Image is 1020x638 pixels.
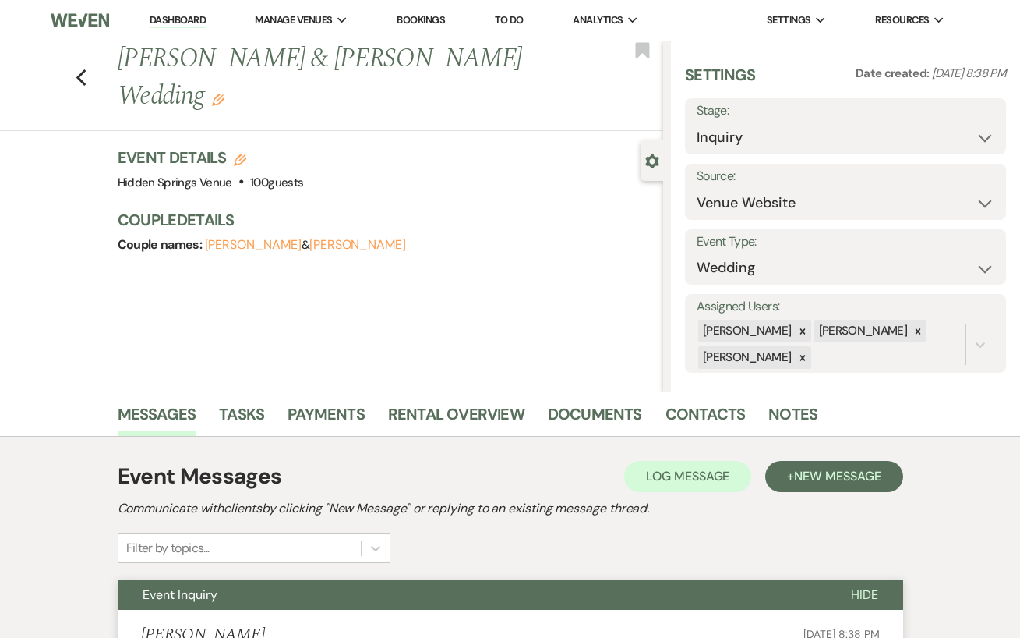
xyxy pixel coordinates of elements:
a: Rental Overview [388,402,524,436]
label: Stage: [697,100,994,122]
h1: [PERSON_NAME] & [PERSON_NAME] Wedding [118,41,548,115]
a: Contacts [665,402,746,436]
a: Notes [768,402,817,436]
div: [PERSON_NAME] [698,320,794,342]
span: & [205,237,406,253]
span: New Message [794,468,881,484]
img: Weven Logo [51,4,109,37]
div: [PERSON_NAME] [814,320,910,342]
span: Hidden Springs Venue [118,175,232,190]
button: Log Message [624,461,751,492]
button: [PERSON_NAME] [205,239,302,251]
button: Edit [212,92,224,106]
button: Close lead details [645,153,659,168]
span: Resources [875,12,929,28]
a: To Do [495,13,524,27]
button: Hide [826,580,903,610]
span: [DATE] 8:38 PM [932,66,1006,81]
span: Hide [851,587,878,603]
h3: Settings [685,64,756,98]
div: [PERSON_NAME] [698,346,794,369]
h3: Couple Details [118,209,648,231]
label: Assigned Users: [697,296,994,318]
a: Messages [118,402,196,436]
span: Settings [767,12,811,28]
div: Filter by topics... [126,539,210,558]
a: Payments [288,402,365,436]
span: Analytics [573,12,623,28]
span: Couple names: [118,236,205,253]
h2: Communicate with clients by clicking "New Message" or replying to an existing message thread. [118,499,903,518]
span: Log Message [646,468,729,484]
button: [PERSON_NAME] [309,239,406,251]
a: Dashboard [150,13,206,28]
a: Bookings [397,13,445,27]
label: Event Type: [697,231,994,253]
button: +New Message [765,461,902,492]
label: Source: [697,165,994,188]
h3: Event Details [118,147,304,168]
span: Manage Venues [255,12,332,28]
span: Event Inquiry [143,587,217,603]
a: Documents [548,402,642,436]
button: Event Inquiry [118,580,826,610]
span: 100 guests [250,175,303,190]
span: Date created: [856,66,932,81]
a: Tasks [219,402,264,436]
h1: Event Messages [118,460,282,493]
